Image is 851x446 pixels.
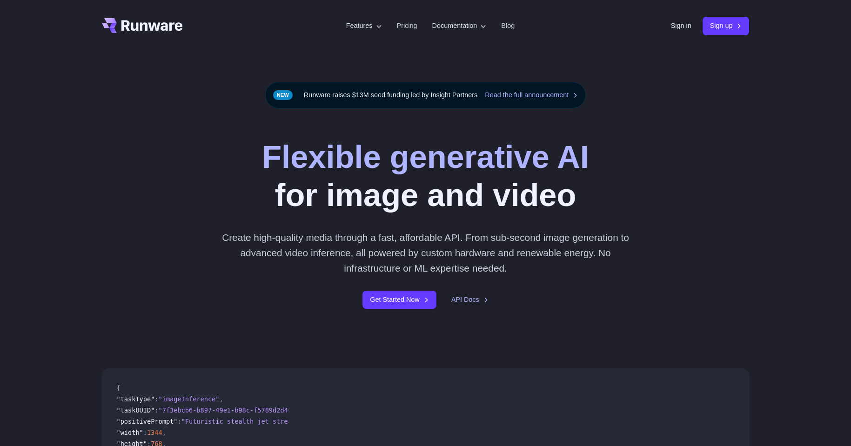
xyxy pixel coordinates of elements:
span: "imageInference" [159,395,220,403]
a: Go to / [102,18,183,33]
span: "positivePrompt" [117,418,178,425]
span: "Futuristic stealth jet streaking through a neon-lit cityscape with glowing purple exhaust" [181,418,528,425]
span: : [143,429,147,436]
span: , [219,395,223,403]
span: : [177,418,181,425]
strong: Flexible generative AI [262,139,589,175]
a: Get Started Now [362,291,436,309]
span: "taskType" [117,395,155,403]
span: : [154,395,158,403]
label: Features [346,20,382,31]
span: "7f3ebcb6-b897-49e1-b98c-f5789d2d40d7" [159,406,303,414]
a: Sign up [703,17,750,35]
a: API Docs [451,294,489,305]
a: Read the full announcement [485,90,578,100]
span: "width" [117,429,143,436]
span: : [154,406,158,414]
h1: for image and video [262,138,589,215]
a: Sign in [671,20,691,31]
span: 1344 [147,429,162,436]
span: "taskUUID" [117,406,155,414]
span: , [162,429,166,436]
a: Pricing [397,20,417,31]
p: Create high-quality media through a fast, affordable API. From sub-second image generation to adv... [218,230,633,276]
label: Documentation [432,20,487,31]
span: { [117,384,121,392]
div: Runware raises $13M seed funding led by Insight Partners [265,82,586,108]
a: Blog [501,20,515,31]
